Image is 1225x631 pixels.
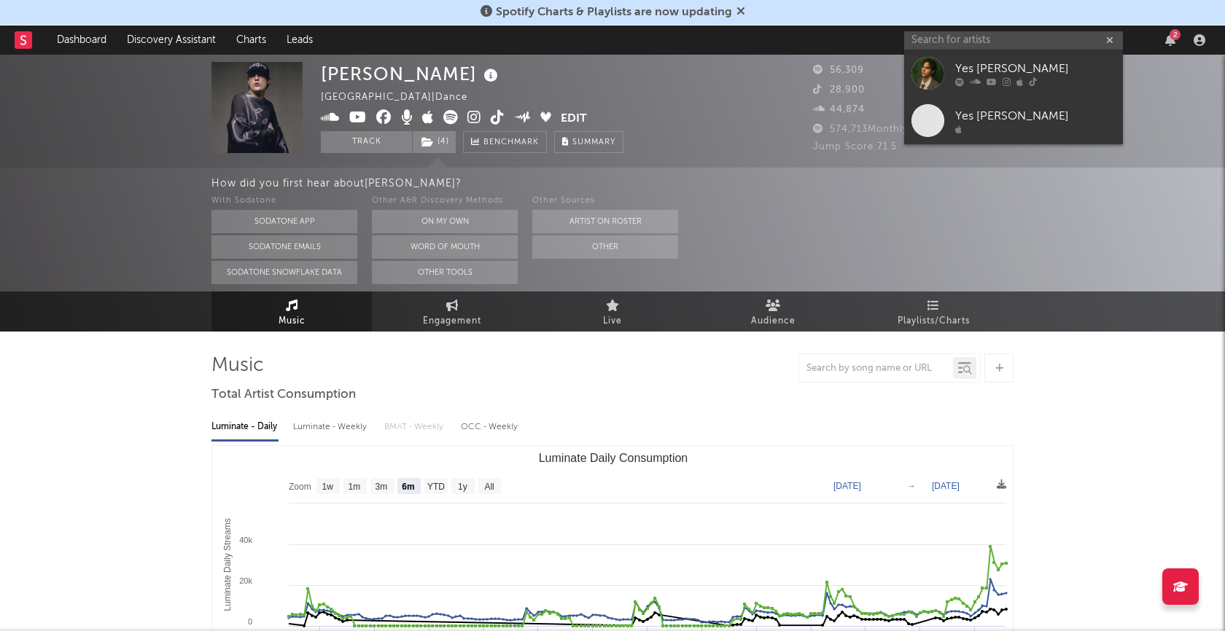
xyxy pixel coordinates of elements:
[289,482,311,492] text: Zoom
[532,192,678,210] div: Other Sources
[372,291,532,332] a: Engagement
[293,415,370,439] div: Luminate - Weekly
[813,125,957,134] span: 574,713 Monthly Listeners
[239,576,252,585] text: 20k
[813,85,865,95] span: 28,900
[904,97,1123,144] a: Yes [PERSON_NAME]
[47,26,117,55] a: Dashboard
[211,386,356,404] span: Total Artist Consumption
[248,617,252,626] text: 0
[427,482,445,492] text: YTD
[463,131,547,153] a: Benchmark
[211,210,357,233] button: Sodatone App
[1165,34,1175,46] button: 2
[1170,29,1181,40] div: 2
[211,235,357,259] button: Sodatone Emails
[904,31,1123,50] input: Search for artists
[813,66,864,75] span: 56,309
[736,7,745,18] span: Dismiss
[554,131,623,153] button: Summary
[211,175,1225,192] div: How did you first hear about [PERSON_NAME] ?
[321,62,502,86] div: [PERSON_NAME]
[483,134,539,152] span: Benchmark
[904,50,1123,97] a: Yes [PERSON_NAME]
[276,26,323,55] a: Leads
[532,235,678,259] button: Other
[955,108,1116,125] div: Yes [PERSON_NAME]
[117,26,226,55] a: Discovery Assistant
[532,291,693,332] a: Live
[321,89,484,106] div: [GEOGRAPHIC_DATA] | Dance
[561,110,587,128] button: Edit
[376,482,388,492] text: 3m
[813,105,865,114] span: 44,874
[372,261,518,284] button: Other Tools
[211,192,357,210] div: With Sodatone
[349,482,361,492] text: 1m
[955,60,1116,78] div: Yes [PERSON_NAME]
[907,481,916,491] text: →
[211,415,279,439] div: Luminate - Daily
[226,26,276,55] a: Charts
[461,415,519,439] div: OCC - Weekly
[372,192,518,210] div: Other A&R Discovery Methods
[532,210,678,233] button: Artist on Roster
[372,210,518,233] button: On My Own
[211,261,357,284] button: Sodatone Snowflake Data
[833,481,861,491] text: [DATE]
[572,138,615,146] span: Summary
[603,313,622,330] span: Live
[751,313,796,330] span: Audience
[423,313,481,330] span: Engagement
[693,291,853,332] a: Audience
[322,482,334,492] text: 1w
[239,536,252,544] text: 40k
[402,482,414,492] text: 6m
[853,291,1014,332] a: Playlists/Charts
[412,131,456,153] span: ( 4 )
[539,452,688,464] text: Luminate Daily Consumption
[496,7,732,18] span: Spotify Charts & Playlists are now updating
[932,481,960,491] text: [DATE]
[813,142,897,152] span: Jump Score: 71.5
[799,363,953,375] input: Search by song name or URL
[321,131,412,153] button: Track
[222,518,233,611] text: Luminate Daily Streams
[413,131,456,153] button: (4)
[458,482,467,492] text: 1y
[372,235,518,259] button: Word Of Mouth
[898,313,970,330] span: Playlists/Charts
[484,482,494,492] text: All
[279,313,306,330] span: Music
[211,291,372,332] a: Music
